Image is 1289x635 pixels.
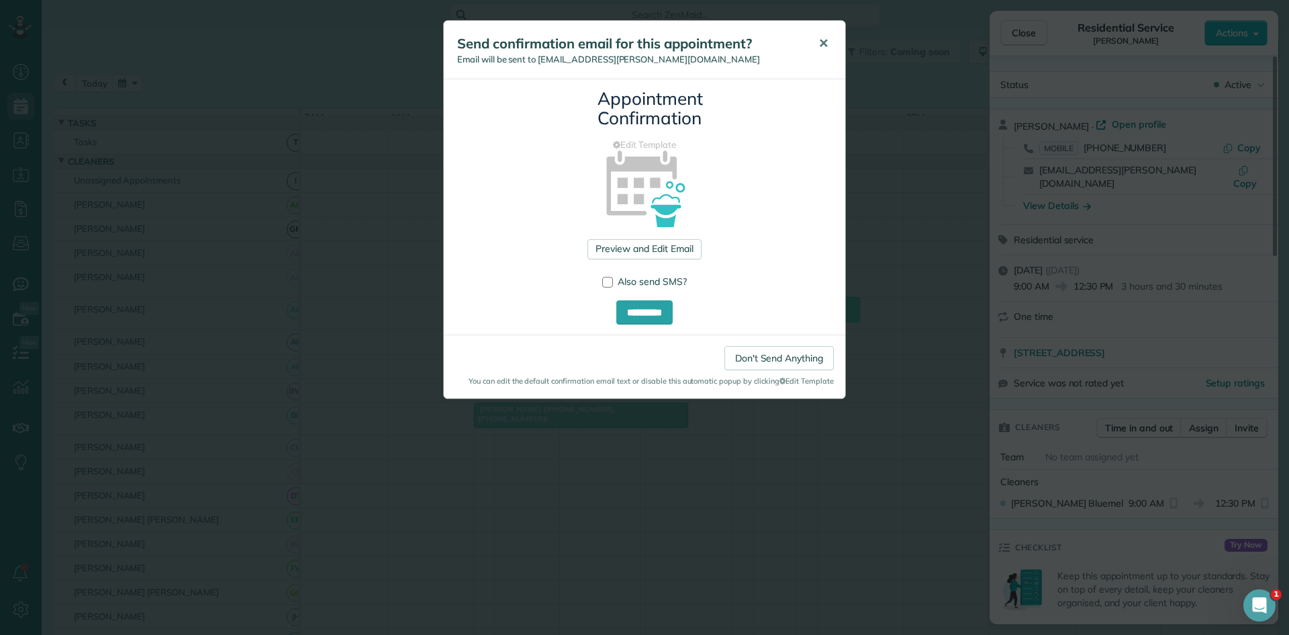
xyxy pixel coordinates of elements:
[598,89,691,128] h3: Appointment Confirmation
[454,138,835,151] a: Edit Template
[585,127,705,247] img: appointment_confirmation_icon-141e34405f88b12ade42628e8c248340957700ab75a12ae832a8710e9b578dc5.png
[587,239,701,259] a: Preview and Edit Email
[457,34,800,53] h5: Send confirmation email for this appointment?
[724,346,834,370] a: Don't Send Anything
[818,36,828,51] span: ✕
[455,376,834,386] small: You can edit the default confirmation email text or disable this automatic popup by clicking Edit...
[618,276,687,288] span: Also send SMS?
[457,54,760,65] span: Email will be sent to [EMAIL_ADDRESS][PERSON_NAME][DOMAIN_NAME]
[1243,589,1276,622] iframe: Intercom live chat
[1271,589,1282,600] span: 1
